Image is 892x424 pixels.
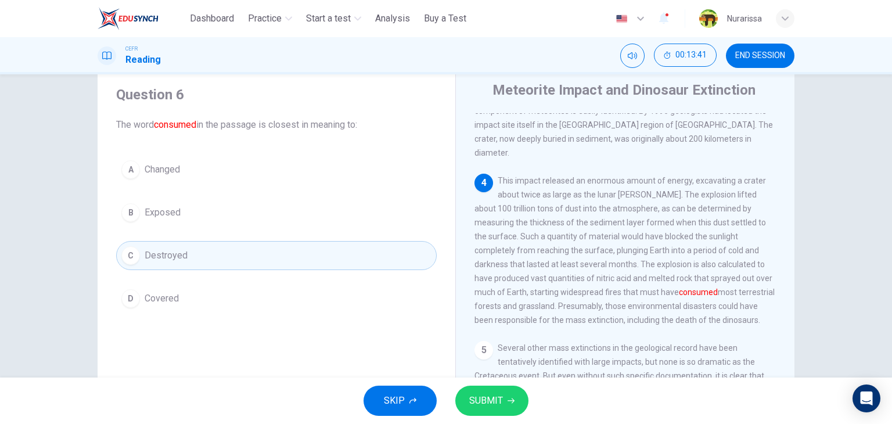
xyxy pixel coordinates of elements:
[154,119,196,130] font: consumed
[145,292,179,306] span: Covered
[375,12,410,26] span: Analysis
[243,8,297,29] button: Practice
[98,7,159,30] img: ELTC logo
[125,45,138,53] span: CEFR
[301,8,366,29] button: Start a test
[419,8,471,29] button: Buy a Test
[384,393,405,409] span: SKIP
[371,8,415,29] button: Analysis
[424,12,466,26] span: Buy a Test
[145,249,188,263] span: Destroyed
[116,284,437,313] button: DCovered
[116,198,437,227] button: BExposed
[853,385,880,412] div: Open Intercom Messenger
[364,386,437,416] button: SKIP
[185,8,239,29] button: Dashboard
[121,160,140,179] div: A
[654,44,717,68] div: Hide
[699,9,718,28] img: Profile picture
[735,51,785,60] span: END SESSION
[98,7,185,30] a: ELTC logo
[116,155,437,184] button: AChanged
[492,81,756,99] h4: Meteorite Impact and Dinosaur Extinction
[306,12,351,26] span: Start a test
[727,12,762,26] div: Nurarissa
[248,12,282,26] span: Practice
[474,176,775,325] span: This impact released an enormous amount of energy, excavating a crater about twice as large as th...
[654,44,717,67] button: 00:13:41
[145,206,181,220] span: Exposed
[116,118,437,132] span: The word in the passage is closest in meaning to:
[145,163,180,177] span: Changed
[121,203,140,222] div: B
[125,53,161,67] h1: Reading
[675,51,707,60] span: 00:13:41
[455,386,528,416] button: SUBMIT
[116,85,437,104] h4: Question 6
[121,289,140,308] div: D
[679,288,718,297] font: consumed
[121,246,140,265] div: C
[620,44,645,68] div: Mute
[474,174,493,192] div: 4
[469,393,503,409] span: SUBMIT
[614,15,629,23] img: en
[474,341,493,360] div: 5
[190,12,234,26] span: Dashboard
[116,241,437,270] button: CDestroyed
[726,44,794,68] button: END SESSION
